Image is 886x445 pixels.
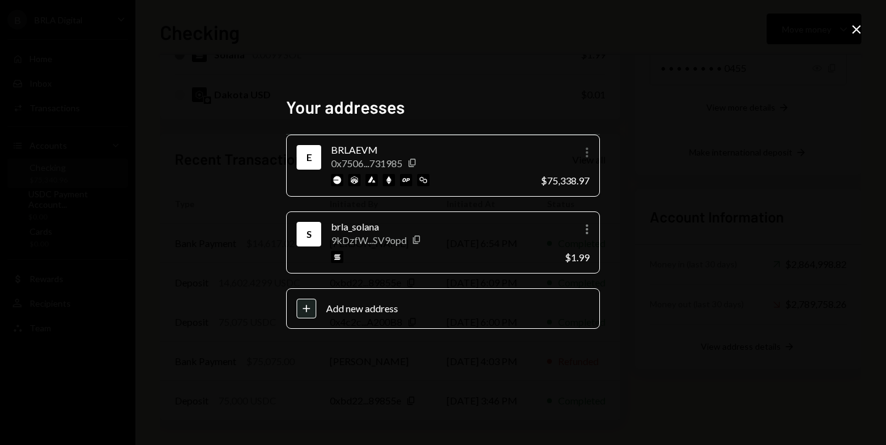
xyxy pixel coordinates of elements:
button: Add new address [286,288,600,329]
div: Ethereum [299,148,319,167]
div: $75,338.97 [541,175,589,186]
div: Solana [299,224,319,244]
div: Add new address [326,302,589,314]
h2: Your addresses [286,95,600,119]
div: 9kDzfW...SV9opd [331,234,407,246]
div: BRLAEVM [331,143,531,157]
div: 0x7506...731985 [331,157,402,169]
img: base-mainnet [331,174,343,186]
div: $1.99 [565,251,589,263]
img: optimism-mainnet [400,174,412,186]
img: arbitrum-mainnet [348,174,361,186]
img: polygon-mainnet [417,174,429,186]
div: brla_solana [331,219,555,234]
img: solana-mainnet [331,251,343,263]
img: ethereum-mainnet [383,174,395,186]
img: avalanche-mainnet [365,174,378,186]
